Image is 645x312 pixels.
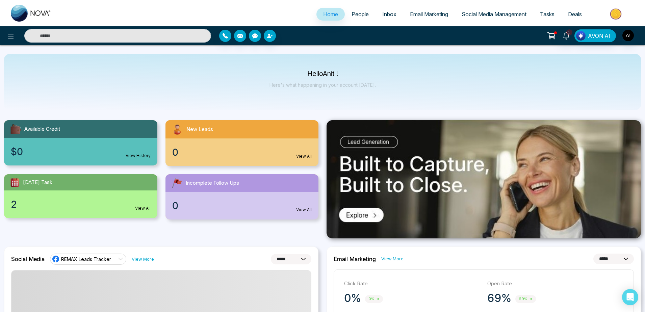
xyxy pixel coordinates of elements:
a: 1 [558,29,574,41]
div: Open Intercom Messenger [622,289,638,305]
a: Inbox [376,8,403,21]
p: Open Rate [487,280,624,288]
span: New Leads [186,126,213,133]
p: Hello Anit ! [269,71,376,77]
span: Social Media Management [462,11,526,18]
h2: Email Marketing [334,256,376,262]
a: View History [126,153,151,159]
p: Here's what happening in your account [DATE]. [269,82,376,88]
span: AVON AI [588,32,610,40]
p: 69% [487,291,511,305]
span: 0% [365,295,383,303]
span: Tasks [540,11,554,18]
a: People [345,8,376,21]
img: followUps.svg [171,177,183,189]
img: Market-place.gif [592,6,641,22]
span: Incomplete Follow Ups [186,179,239,187]
span: Email Marketing [410,11,448,18]
a: View More [381,256,404,262]
p: 0% [344,291,361,305]
a: View More [132,256,154,262]
a: New Leads0View All [161,120,323,166]
h2: Social Media [11,256,45,262]
a: Social Media Management [455,8,533,21]
span: Inbox [382,11,396,18]
a: Email Marketing [403,8,455,21]
span: 69% [515,295,536,303]
span: Deals [568,11,582,18]
a: Tasks [533,8,561,21]
a: View All [296,207,312,213]
p: Click Rate [344,280,481,288]
span: Available Credit [24,125,60,133]
span: [DATE] Task [23,179,52,186]
a: View All [296,153,312,159]
img: Lead Flow [576,31,586,41]
img: availableCredit.svg [9,123,22,135]
span: 0 [172,145,178,159]
img: User Avatar [622,30,634,41]
img: todayTask.svg [9,177,20,188]
span: 1 [566,29,572,35]
a: Incomplete Follow Ups0View All [161,174,323,219]
a: Deals [561,8,589,21]
span: Home [323,11,338,18]
a: Home [316,8,345,21]
img: newLeads.svg [171,123,184,136]
span: People [352,11,369,18]
span: 0 [172,199,178,213]
button: AVON AI [574,29,616,42]
span: REMAX Leads Tracker [61,256,111,262]
a: View All [135,205,151,211]
img: . [327,120,641,238]
img: Nova CRM Logo [11,5,51,22]
span: $0 [11,145,23,159]
span: 2 [11,197,17,211]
